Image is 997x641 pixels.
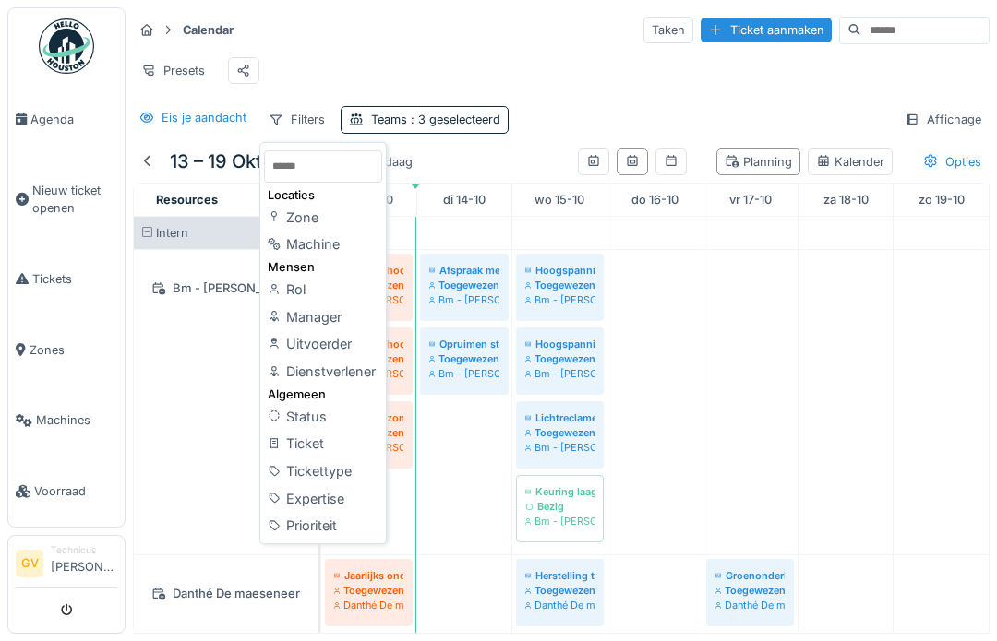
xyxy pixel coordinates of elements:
[264,457,382,485] div: Tickettype
[627,187,683,212] a: 16 oktober 2025
[530,187,589,212] a: 15 oktober 2025
[429,366,499,381] div: Bm - [PERSON_NAME]
[334,568,403,583] div: Jaarlijks onderhoud acodrains
[133,57,213,84] div: Presets
[525,514,595,528] div: Bm - [PERSON_NAME]
[264,276,382,303] div: Rol
[725,187,776,212] a: 17 oktober 2025
[145,277,306,300] div: Bm - [PERSON_NAME]
[525,278,595,292] div: Toegewezen
[264,386,382,403] div: Algemeen
[525,440,595,455] div: Bm - [PERSON_NAME]
[264,485,382,513] div: Expertise
[429,263,499,278] div: Afspraak met Sani-Rik om 8u30
[32,182,117,217] span: Nieuw ticket openen
[145,582,306,605] div: Danthé De maeseneer
[260,106,333,133] div: Filters
[715,598,785,612] div: Danthé De maeseneer
[715,583,785,598] div: Toegewezen
[715,568,785,583] div: Groenonderhoud [DATE]
[264,330,382,358] div: Uitvoerder
[264,186,382,204] div: Locaties
[371,111,500,128] div: Teams
[264,231,382,258] div: Machine
[32,270,117,288] span: Tickets
[438,187,490,212] a: 14 oktober 2025
[525,351,595,366] div: Toegewezen
[36,411,117,429] span: Machines
[175,21,241,39] strong: Calendar
[51,543,117,557] div: Technicus
[915,148,990,175] div: Opties
[725,153,792,171] div: Planning
[525,337,595,351] div: Hoogspanningscabine proper maken
[429,278,499,292] div: Toegewezen
[643,17,693,43] div: Taken
[525,484,595,499] div: Keuring laagspanning
[334,583,403,598] div: Toegewezen
[156,226,188,240] span: Intern
[264,512,382,540] div: Prioriteit
[525,292,595,307] div: Bm - [PERSON_NAME]
[429,351,499,366] div: Toegewezen
[170,150,312,172] h5: 13 – 19 okt 2025
[429,292,499,307] div: Bm - [PERSON_NAME]
[525,598,595,612] div: Danthé De maeseneer
[156,193,218,207] span: Resources
[525,366,595,381] div: Bm - [PERSON_NAME]
[16,550,43,577] li: GV
[51,543,117,583] li: [PERSON_NAME]
[525,583,595,598] div: Toegewezen
[525,410,595,425] div: Lichtreclame Ziegler Rekkem
[264,258,382,276] div: Mensen
[30,341,117,359] span: Zones
[525,263,595,278] div: Hoogspanningscabine proper maken
[525,425,595,440] div: Toegewezen
[39,18,94,74] img: Badge_color-CXgf-gQk.svg
[819,187,873,212] a: 18 oktober 2025
[34,482,117,500] span: Voorraad
[334,598,403,612] div: Danthé De maeseneer
[407,113,500,126] span: : 3 geselecteerd
[162,109,246,126] div: Eis je aandacht
[914,187,969,212] a: 19 oktober 2025
[896,106,990,133] div: Affichage
[30,111,117,128] span: Agenda
[816,153,884,171] div: Kalender
[356,149,420,174] div: Vandaag
[264,204,382,231] div: Zone
[264,430,382,457] div: Ticket
[525,499,595,514] div: Bezig
[525,568,595,583] div: Herstelling trap chauffeurs en trap medewerkers
[264,403,382,431] div: Status
[701,18,832,42] div: Ticket aanmaken
[264,303,382,331] div: Manager
[429,337,499,351] div: Opruimen stock Facility
[264,358,382,386] div: Dienstverlener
